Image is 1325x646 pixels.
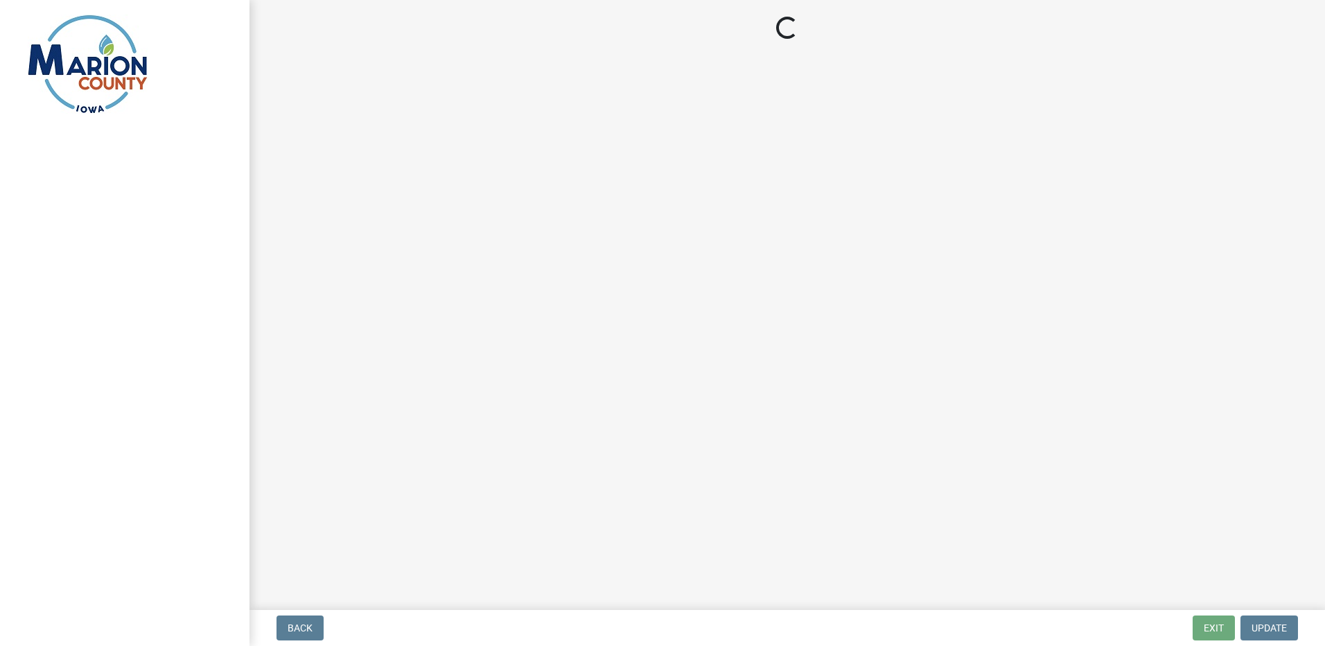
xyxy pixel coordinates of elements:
span: Back [288,622,313,634]
img: Marion County, Iowa [28,15,148,114]
button: Exit [1193,616,1235,640]
button: Update [1240,616,1298,640]
span: Update [1252,622,1287,634]
button: Back [277,616,324,640]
